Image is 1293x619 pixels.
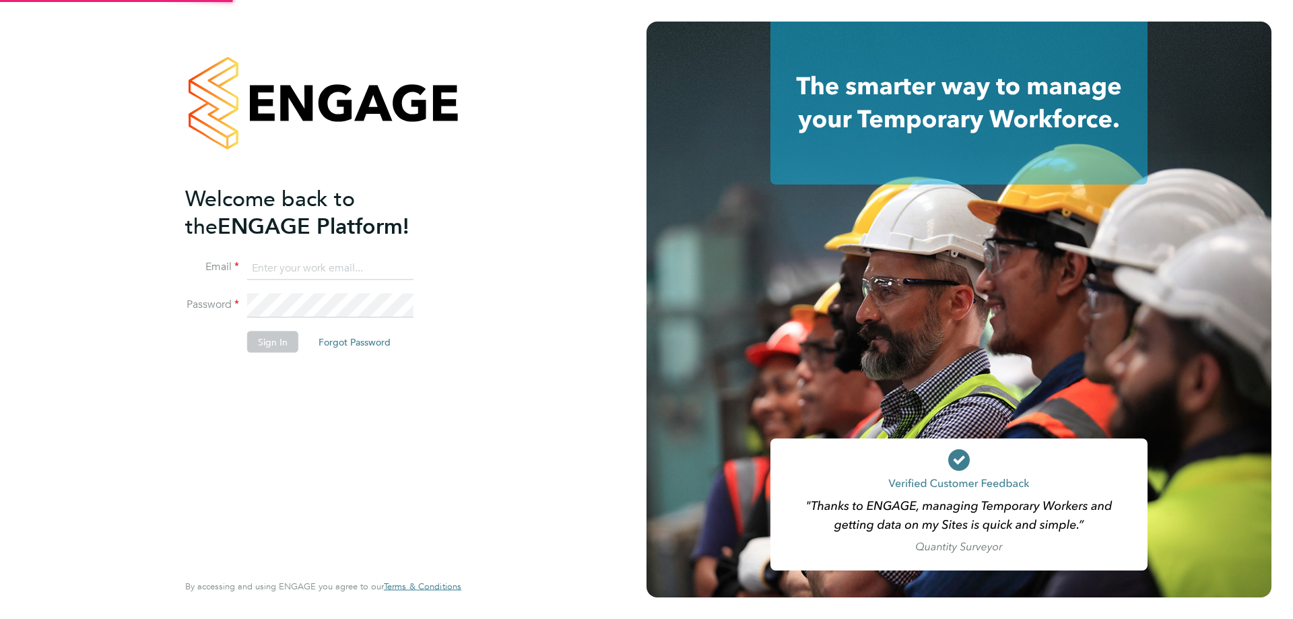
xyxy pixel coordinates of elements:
button: Sign In [247,331,298,353]
a: Terms & Conditions [384,581,461,592]
button: Forgot Password [308,331,401,353]
span: Welcome back to the [185,185,355,239]
label: Password [185,298,239,312]
label: Email [185,260,239,274]
h2: ENGAGE Platform! [185,185,448,240]
span: By accessing and using ENGAGE you agree to our [185,581,461,592]
input: Enter your work email... [247,256,413,280]
span: Terms & Conditions [384,581,461,592]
